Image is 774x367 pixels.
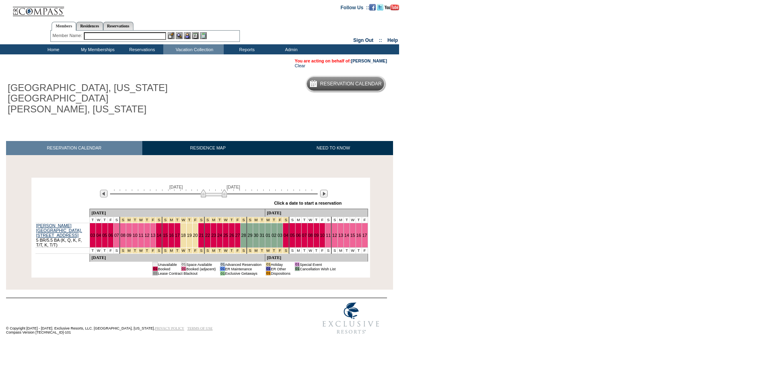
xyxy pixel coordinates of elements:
td: 01 [295,262,300,267]
a: 20 [193,233,198,238]
td: T [89,248,96,254]
td: T [313,217,319,223]
a: Sign Out [353,37,373,43]
td: 01 [181,262,186,267]
td: Spring Break Wk 3 2026 [235,248,241,254]
td: M [338,248,344,254]
a: Subscribe to our YouTube Channel [385,4,399,9]
a: 16 [356,233,361,238]
td: Spring Break Wk 4 2026 [271,248,277,254]
div: Member Name: [52,32,83,39]
td: Spring Break Wk 3 2026 [241,248,247,254]
td: Spring Break Wk 1 2026 [126,248,132,254]
td: Spring Break Wk 4 2026 [253,217,259,223]
a: NEED TO KNOW [273,141,393,155]
td: Spring Break Wk 3 2026 [204,248,210,254]
td: F [319,248,325,254]
td: Spring Break Wk 4 2026 [253,248,259,254]
td: Spring Break Wk 2 2026 [186,217,192,223]
td: Spring Break Wk 2 2026 [169,217,175,223]
td: T [313,248,319,254]
td: T [89,217,96,223]
td: M [295,217,302,223]
a: RESIDENCE MAP [142,141,274,155]
td: Dispositions [271,271,291,276]
td: Spring Break Wk 2 2026 [180,217,186,223]
td: Spring Break Wk 4 2026 [265,248,271,254]
td: Spring Break Wk 3 2026 [211,248,217,254]
td: W [96,217,102,223]
td: Spring Break Wk 2 2026 [175,217,181,223]
td: Spring Break Wk 2 2026 [162,217,168,223]
td: 5 BR/5.5 BA (K, Q, K, F, T/T, K, T/T) [35,223,90,248]
a: 06 [108,233,113,238]
td: Home [30,44,75,54]
td: 01 [220,262,225,267]
td: Spring Break Wk 1 2026 [156,217,162,223]
td: F [362,217,368,223]
td: W [350,217,356,223]
a: Members [52,22,76,31]
td: Spring Break Wk 4 2026 [247,248,253,254]
td: Spring Break Wk 4 2026 [283,217,289,223]
a: 14 [156,233,161,238]
a: Become our fan on Facebook [369,4,376,9]
a: 22 [205,233,210,238]
a: 04 [283,233,288,238]
td: Spring Break Wk 4 2026 [277,248,283,254]
a: 19 [187,233,192,238]
td: Spring Break Wk 3 2026 [204,217,210,223]
td: Advanced Reservation [225,262,262,267]
a: Residences [76,22,103,30]
td: 01 [266,271,270,276]
a: 06 [296,233,301,238]
td: S [331,217,337,223]
td: Spring Break Wk 1 2026 [144,217,150,223]
a: 17 [175,233,180,238]
td: Spring Break Wk 2 2026 [198,217,204,223]
td: Holiday [271,262,291,267]
td: Spring Break Wk 1 2026 [120,248,126,254]
td: Spring Break Wk 3 2026 [235,217,241,223]
td: T [356,248,362,254]
a: 12 [145,233,150,238]
a: 05 [102,233,107,238]
a: 18 [181,233,186,238]
td: Spring Break Wk 1 2026 [138,217,144,223]
a: 05 [290,233,295,238]
a: Follow us on Twitter [377,4,383,9]
td: Exclusive Getaways [225,271,262,276]
td: Reports [224,44,268,54]
td: S [114,217,120,223]
a: 23 [211,233,216,238]
a: 07 [114,233,119,238]
td: Spring Break Wk 1 2026 [126,217,132,223]
a: 13 [338,233,343,238]
td: Spring Break Wk 3 2026 [217,217,223,223]
td: Reservations [119,44,163,54]
td: [DATE] [89,209,265,217]
a: Help [387,37,398,43]
td: Follow Us :: [341,4,369,10]
a: 03 [278,233,283,238]
td: W [307,248,313,254]
td: Spring Break Wk 1 2026 [144,248,150,254]
span: [DATE] [227,185,240,189]
td: Spring Break Wk 4 2026 [247,217,253,223]
a: 14 [344,233,349,238]
td: T [302,248,308,254]
img: b_edit.gif [168,32,175,39]
td: [DATE] [265,209,368,217]
td: Spring Break Wk 4 2026 [265,217,271,223]
a: 25 [223,233,228,238]
td: S [289,248,295,254]
td: Spring Break Wk 3 2026 [223,217,229,223]
td: Spring Break Wk 2 2026 [192,248,198,254]
td: Spring Break Wk 4 2026 [277,217,283,223]
td: Spring Break Wk 4 2026 [259,217,265,223]
td: W [96,248,102,254]
td: T [344,248,350,254]
td: Spring Break Wk 4 2026 [271,217,277,223]
td: M [338,217,344,223]
td: 01 [153,267,158,271]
